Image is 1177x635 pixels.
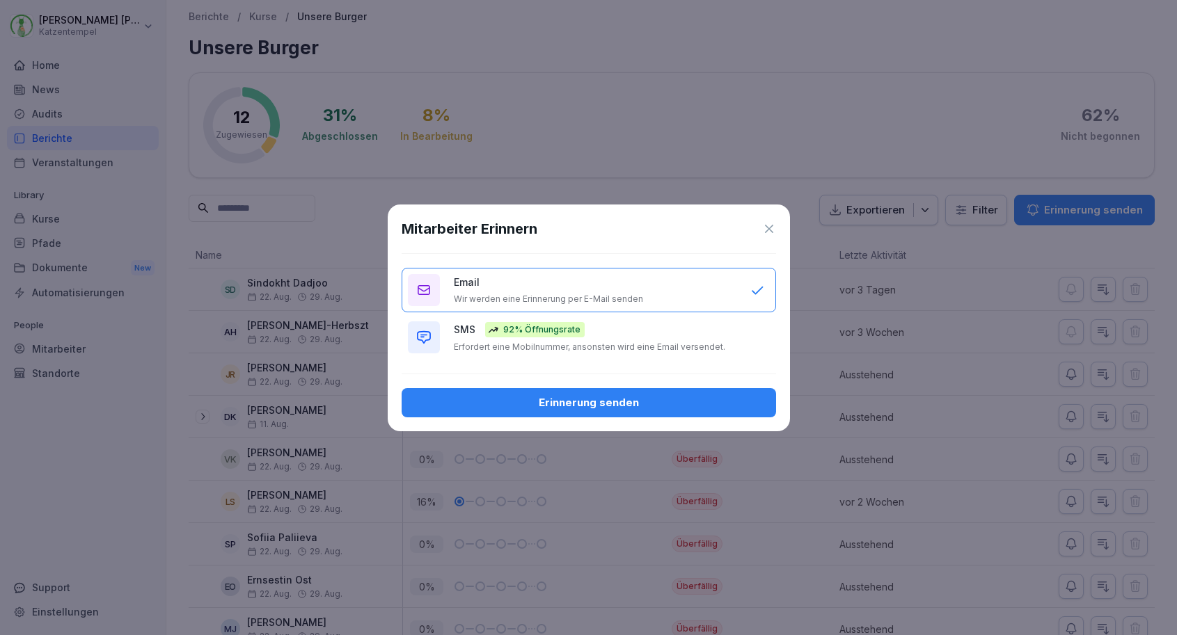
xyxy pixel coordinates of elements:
div: Erinnerung senden [413,395,765,410]
button: Erinnerung senden [402,388,776,417]
p: Wir werden eine Erinnerung per E-Mail senden [454,294,643,305]
p: SMS [454,322,475,337]
p: Email [454,275,480,289]
h1: Mitarbeiter Erinnern [402,218,537,239]
p: 92% Öffnungsrate [503,323,580,336]
p: Erfordert eine Mobilnummer, ansonsten wird eine Email versendet. [454,341,725,353]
